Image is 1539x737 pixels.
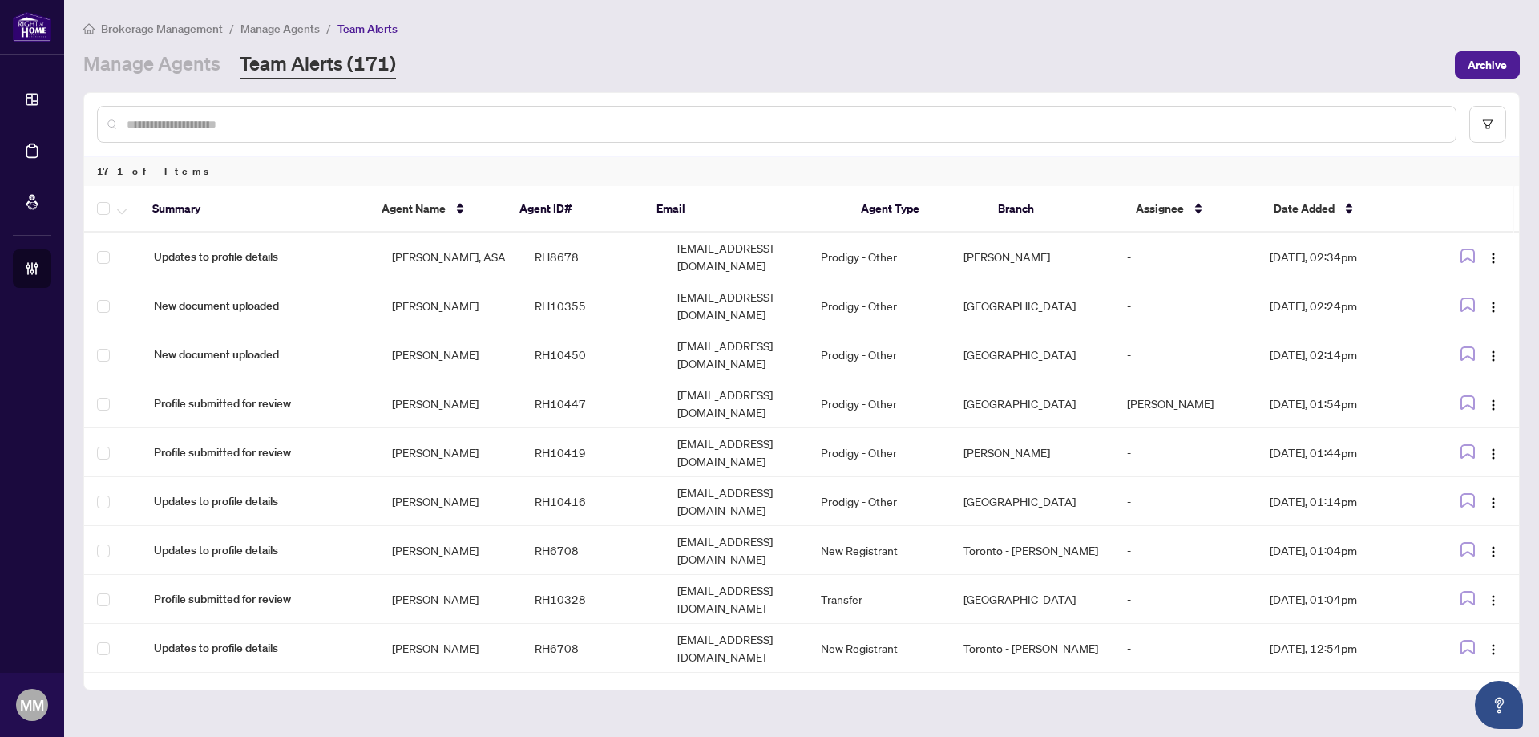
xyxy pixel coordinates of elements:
td: - [1114,428,1257,477]
td: Transfer [808,575,951,624]
span: Profile submitted for review [154,590,366,608]
td: [EMAIL_ADDRESS][DOMAIN_NAME] [664,673,808,722]
button: Archive [1455,51,1520,79]
td: - [1114,575,1257,624]
td: Prodigy - Other [808,281,951,330]
td: [PERSON_NAME] [379,281,522,330]
td: [DATE], 01:04pm [1257,526,1428,575]
td: New Registrant [808,526,951,575]
button: filter [1469,106,1506,143]
a: Manage Agents [83,51,220,79]
img: Logo [1487,545,1500,558]
th: Agent Name [369,186,507,233]
th: Summary [139,186,369,233]
td: [DATE], 01:14pm [1257,477,1428,526]
td: [DATE], 01:44pm [1257,428,1428,477]
td: [DATE], 12:54pm [1257,624,1428,673]
span: Brokerage Management [101,22,223,36]
td: [EMAIL_ADDRESS][DOMAIN_NAME] [664,330,808,379]
img: Logo [1487,252,1500,265]
span: Manage Agents [240,22,320,36]
td: [PERSON_NAME] [379,624,522,673]
td: [DATE], 02:34pm [1257,233,1428,281]
span: New document uploaded [154,346,366,363]
td: RH6708 [522,526,664,575]
span: Updates to profile details [154,639,366,657]
td: [EMAIL_ADDRESS][DOMAIN_NAME] [664,281,808,330]
td: [GEOGRAPHIC_DATA] [951,379,1114,428]
td: [EMAIL_ADDRESS][DOMAIN_NAME] [664,624,808,673]
td: RH10447 [522,379,664,428]
td: - [1114,673,1257,722]
td: [EMAIL_ADDRESS][DOMAIN_NAME] [664,428,808,477]
td: [DATE], 01:54pm [1257,379,1428,428]
td: [DATE], 01:04pm [1257,575,1428,624]
th: Branch [985,186,1123,233]
span: Profile submitted for review [154,395,366,412]
span: Agent Name [382,200,446,217]
td: Toronto - [PERSON_NAME] [951,624,1114,673]
img: Logo [1487,447,1500,460]
td: Prodigy - Other [808,379,951,428]
button: Logo [1480,391,1506,416]
td: [DATE], 02:24pm [1257,281,1428,330]
td: [PERSON_NAME], ASA [379,233,522,281]
td: RH10450 [522,330,664,379]
td: [PERSON_NAME] [379,330,522,379]
td: [GEOGRAPHIC_DATA] [951,477,1114,526]
span: Team Alerts [337,22,398,36]
button: Logo [1480,537,1506,563]
td: [PERSON_NAME] [379,673,522,722]
td: [PERSON_NAME] [951,428,1114,477]
span: Assignee [1136,200,1184,217]
div: 171 of Items [84,156,1519,186]
th: Date Added [1261,186,1426,233]
a: Team Alerts (171) [240,51,396,79]
td: [PERSON_NAME] [1114,379,1257,428]
td: [PERSON_NAME] [379,379,522,428]
img: Logo [1487,496,1500,509]
th: Agent ID# [507,186,644,233]
th: Assignee [1123,186,1261,233]
td: RH6708 [522,673,664,722]
td: RH10416 [522,477,664,526]
img: Logo [1487,399,1500,411]
td: New Registrant [808,673,951,722]
td: RH6708 [522,624,664,673]
span: home [83,23,95,34]
td: [GEOGRAPHIC_DATA] [951,575,1114,624]
td: RH8678 [522,233,664,281]
button: Logo [1480,586,1506,612]
td: Toronto - [PERSON_NAME] [951,526,1114,575]
span: MM [20,694,44,716]
button: Logo [1480,635,1506,661]
td: [EMAIL_ADDRESS][DOMAIN_NAME] [664,379,808,428]
td: [GEOGRAPHIC_DATA] [951,330,1114,379]
td: - [1114,624,1257,673]
span: Archive [1468,52,1507,78]
td: - [1114,233,1257,281]
td: [PERSON_NAME] [951,233,1114,281]
button: Logo [1480,342,1506,367]
button: Open asap [1475,681,1523,729]
td: [EMAIL_ADDRESS][DOMAIN_NAME] [664,233,808,281]
span: filter [1482,119,1493,130]
td: [DATE], 12:24pm [1257,673,1428,722]
button: Logo [1480,244,1506,269]
td: RH10328 [522,575,664,624]
th: Agent Type [848,186,986,233]
td: RH10419 [522,428,664,477]
img: Logo [1487,350,1500,362]
td: [EMAIL_ADDRESS][DOMAIN_NAME] [664,477,808,526]
td: Toronto - [PERSON_NAME] [951,673,1114,722]
button: Logo [1480,293,1506,318]
td: [EMAIL_ADDRESS][DOMAIN_NAME] [664,575,808,624]
td: Prodigy - Other [808,330,951,379]
img: logo [13,12,51,42]
td: New Registrant [808,624,951,673]
td: [PERSON_NAME] [379,575,522,624]
img: Logo [1487,643,1500,656]
td: - [1114,526,1257,575]
span: Profile submitted for review [154,443,366,461]
td: [PERSON_NAME] [379,526,522,575]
